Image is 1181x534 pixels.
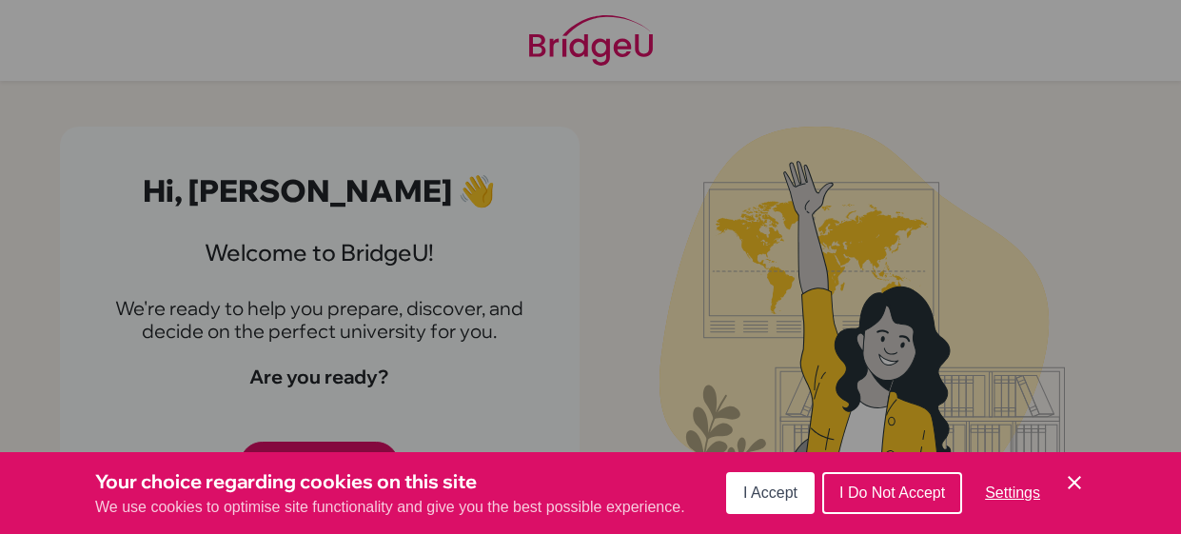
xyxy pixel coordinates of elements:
[985,485,1040,501] span: Settings
[1063,471,1086,494] button: Save and close
[822,472,962,514] button: I Do Not Accept
[95,467,685,496] h3: Your choice regarding cookies on this site
[95,496,685,519] p: We use cookies to optimise site functionality and give you the best possible experience.
[743,485,797,501] span: I Accept
[970,474,1055,512] button: Settings
[839,485,945,501] span: I Do Not Accept
[726,472,815,514] button: I Accept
